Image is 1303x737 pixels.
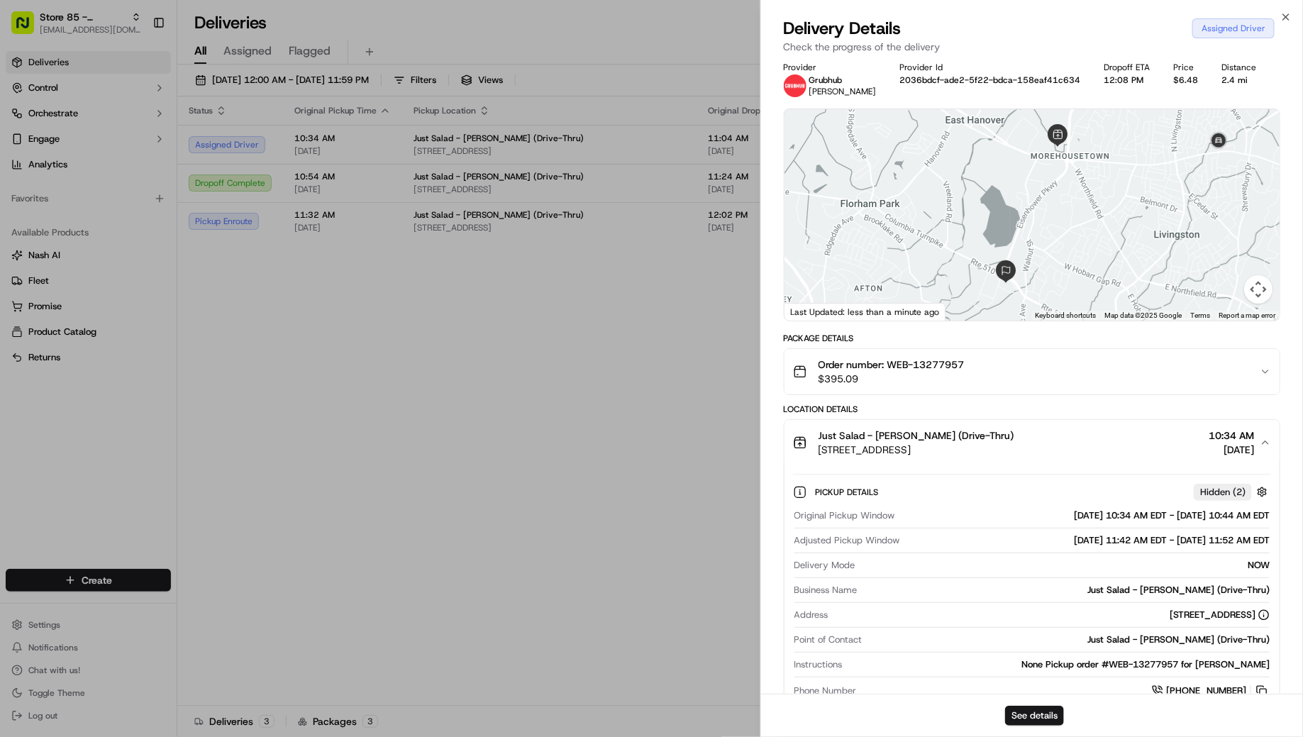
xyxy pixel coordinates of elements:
[114,199,233,225] a: 💻API Documentation
[794,584,858,597] span: Business Name
[794,509,895,522] span: Original Pickup Window
[784,40,1280,54] p: Check the progress of the delivery
[28,205,109,219] span: Knowledge Base
[816,487,882,498] span: Pickup Details
[1221,74,1257,86] div: 2.4 mi
[1221,62,1257,73] div: Distance
[14,56,258,79] p: Welcome 👋
[100,239,172,250] a: Powered byPylon
[1170,609,1270,621] div: [STREET_ADDRESS]
[784,333,1280,344] div: Package Details
[48,135,233,149] div: Start new chat
[819,358,965,372] span: Order number: WEB-13277957
[784,349,1280,394] button: Order number: WEB-13277957$395.09
[1166,685,1246,697] span: [PHONE_NUMBER]
[134,205,228,219] span: API Documentation
[1104,62,1150,73] div: Dropoff ETA
[1104,74,1150,86] div: 12:08 PM
[794,633,863,646] span: Point of Contact
[784,465,1280,724] div: Just Salad - [PERSON_NAME] (Drive-Thru)[STREET_ADDRESS]10:34 AM[DATE]
[1035,311,1096,321] button: Keyboard shortcuts
[784,74,806,97] img: 5e692f75ce7d37001a5d71f1
[868,633,1270,646] div: Just Salad - [PERSON_NAME] (Drive-Thru)
[784,303,946,321] div: Last Updated: less than a minute ago
[1152,683,1270,699] a: [PHONE_NUMBER]
[899,74,1080,86] button: 2036bdcf-ade2-5f22-bdca-158eaf41c634
[809,86,877,97] span: [PERSON_NAME]
[1190,311,1210,319] a: Terms (opens in new tab)
[861,559,1270,572] div: NOW
[37,91,255,106] input: Got a question? Start typing here...
[784,404,1280,415] div: Location Details
[1005,706,1064,726] button: See details
[1244,275,1272,304] button: Map camera controls
[1219,311,1275,319] a: Report a map error
[819,428,1014,443] span: Just Salad - [PERSON_NAME] (Drive-Thru)
[14,13,43,42] img: Nash
[794,534,900,547] span: Adjusted Pickup Window
[899,62,1081,73] div: Provider Id
[1209,443,1254,457] span: [DATE]
[809,74,877,86] p: Grubhub
[9,199,114,225] a: 📗Knowledge Base
[14,206,26,218] div: 📗
[120,206,131,218] div: 💻
[788,302,835,321] img: Google
[1173,62,1199,73] div: Price
[819,443,1014,457] span: [STREET_ADDRESS]
[906,534,1270,547] div: [DATE] 11:42 AM EDT - [DATE] 11:52 AM EDT
[848,658,1270,671] div: None Pickup order #WEB-13277957 for [PERSON_NAME]
[1200,486,1246,499] span: Hidden ( 2 )
[14,135,40,160] img: 1736555255976-a54dd68f-1ca7-489b-9aae-adbdc363a1c4
[48,149,179,160] div: We're available if you need us!
[141,240,172,250] span: Pylon
[794,685,857,697] span: Phone Number
[794,559,855,572] span: Delivery Mode
[1194,483,1271,501] button: Hidden (2)
[1104,311,1182,319] span: Map data ©2025 Google
[241,139,258,156] button: Start new chat
[819,372,965,386] span: $395.09
[784,17,902,40] span: Delivery Details
[1173,74,1199,86] div: $6.48
[784,62,877,73] div: Provider
[863,584,1270,597] div: Just Salad - [PERSON_NAME] (Drive-Thru)
[794,609,828,621] span: Address
[794,658,843,671] span: Instructions
[1209,428,1254,443] span: 10:34 AM
[788,302,835,321] a: Open this area in Google Maps (opens a new window)
[784,420,1280,465] button: Just Salad - [PERSON_NAME] (Drive-Thru)[STREET_ADDRESS]10:34 AM[DATE]
[901,509,1270,522] div: [DATE] 10:34 AM EDT - [DATE] 10:44 AM EDT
